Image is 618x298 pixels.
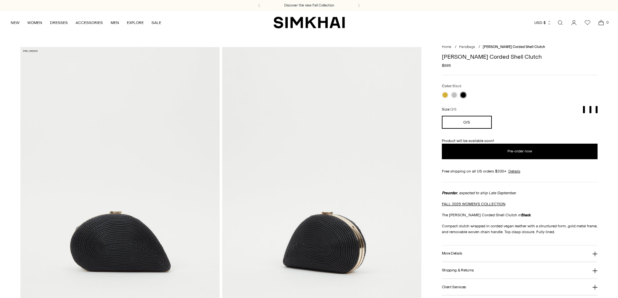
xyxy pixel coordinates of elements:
[273,16,345,29] a: SIMKHAI
[11,16,19,30] a: NEW
[111,16,119,30] a: MEN
[483,45,545,49] span: [PERSON_NAME] Corded Shell Clutch
[521,213,531,217] strong: Black
[442,106,456,113] label: Size:
[604,19,610,25] span: 0
[442,251,462,256] h3: More Details
[442,63,451,68] span: $995
[27,16,42,30] a: WOMEN
[534,16,551,30] button: USD $
[442,144,598,159] button: Add to Bag
[442,268,474,272] h3: Shipping & Returns
[508,168,520,174] a: Details
[442,212,598,218] p: The [PERSON_NAME] Corded Shell Clutch in
[50,16,68,30] a: DRESSES
[450,107,456,112] span: O/S
[581,16,594,29] a: Wishlist
[442,245,598,262] button: More Details
[479,44,480,50] div: /
[442,116,492,129] button: O/S
[442,138,598,144] p: Product will be available soon!
[595,16,608,29] a: Open cart modal
[151,16,161,30] a: SALE
[442,168,598,174] div: Free shipping on all US orders $200+
[455,44,456,50] div: /
[459,45,475,49] a: Handbags
[567,16,580,29] a: Go to the account page
[442,45,451,49] a: Home
[442,44,598,50] nav: breadcrumbs
[442,83,462,89] label: Color:
[554,16,567,29] a: Open search modal
[127,16,144,30] a: EXPLORE
[76,16,103,30] a: ACCESSORIES
[442,285,467,289] h3: Client Services
[442,54,598,60] h1: [PERSON_NAME] Corded Shell Clutch
[453,84,462,88] span: Black
[442,279,598,295] button: Client Services
[442,191,516,195] em: , expected to ship Late September.
[442,191,457,195] strong: Preorder
[442,262,598,279] button: Shipping & Returns
[507,149,532,154] span: Pre-order now
[442,202,505,206] a: FALL 2025 WOMEN'S COLLECTION
[442,223,598,235] p: Compact clutch wrapped in corded vegan leather with a structured form, gold metal frame, and remo...
[284,3,334,8] a: Discover the new Fall Collection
